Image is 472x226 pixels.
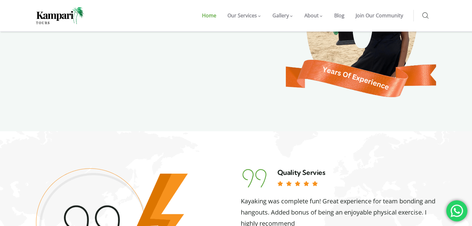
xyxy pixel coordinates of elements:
span: Home [202,12,216,19]
span: Gallery [272,12,289,19]
h3: Quality Servies [277,168,326,177]
img: Home [36,7,84,24]
span: Our Services [227,12,257,19]
span: Blog [334,12,344,19]
div: 'Chat [446,200,467,221]
span: About [304,12,319,19]
span: Join Our Community [356,12,403,19]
